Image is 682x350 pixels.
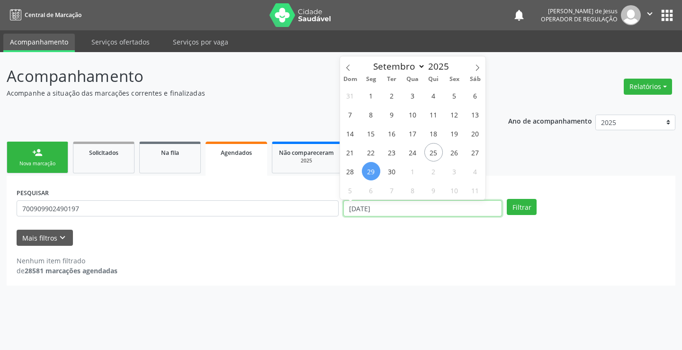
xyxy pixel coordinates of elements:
span: Sáb [465,76,485,82]
span: Setembro 11, 2025 [424,105,443,124]
input: Nome, CNS [17,200,339,216]
span: Dom [340,76,361,82]
span: Outubro 9, 2025 [424,181,443,199]
a: Acompanhamento [3,34,75,52]
span: Setembro 26, 2025 [445,143,464,162]
span: Qua [402,76,423,82]
span: Setembro 21, 2025 [341,143,359,162]
span: Setembro 14, 2025 [341,124,359,143]
div: person_add [32,147,43,158]
span: Setembro 5, 2025 [445,86,464,105]
button: notifications [512,9,526,22]
span: Setembro 24, 2025 [404,143,422,162]
span: Setembro 8, 2025 [362,105,380,124]
p: Ano de acompanhamento [508,115,592,126]
span: Setembro 16, 2025 [383,124,401,143]
span: Setembro 19, 2025 [445,124,464,143]
span: Setembro 29, 2025 [362,162,380,180]
span: Outubro 7, 2025 [383,181,401,199]
p: Acompanhamento [7,64,475,88]
span: Qui [423,76,444,82]
input: Selecione um intervalo [343,200,502,216]
span: Setembro 13, 2025 [466,105,485,124]
span: Operador de regulação [541,15,618,23]
span: Outubro 4, 2025 [466,162,485,180]
a: Serviços ofertados [85,34,156,50]
button: Filtrar [507,199,537,215]
span: Setembro 4, 2025 [424,86,443,105]
span: Setembro 2, 2025 [383,86,401,105]
input: Year [425,60,457,72]
a: Central de Marcação [7,7,81,23]
span: Setembro 15, 2025 [362,124,380,143]
div: de [17,266,117,276]
span: Solicitados [89,149,118,157]
img: img [621,5,641,25]
button: Relatórios [624,79,672,95]
span: Agendados [221,149,252,157]
span: Setembro 7, 2025 [341,105,359,124]
button: Mais filtroskeyboard_arrow_down [17,230,73,246]
span: Outubro 2, 2025 [424,162,443,180]
span: Outubro 11, 2025 [466,181,485,199]
span: Não compareceram [279,149,334,157]
span: Central de Marcação [25,11,81,19]
i:  [645,9,655,19]
a: Serviços por vaga [166,34,235,50]
span: Setembro 20, 2025 [466,124,485,143]
span: Outubro 3, 2025 [445,162,464,180]
span: Setembro 23, 2025 [383,143,401,162]
div: [PERSON_NAME] de Jesus [541,7,618,15]
span: Setembro 9, 2025 [383,105,401,124]
span: Agosto 31, 2025 [341,86,359,105]
span: Na fila [161,149,179,157]
button:  [641,5,659,25]
span: Ter [381,76,402,82]
span: Setembro 28, 2025 [341,162,359,180]
span: Setembro 27, 2025 [466,143,485,162]
span: Setembro 6, 2025 [466,86,485,105]
span: Outubro 6, 2025 [362,181,380,199]
span: Setembro 17, 2025 [404,124,422,143]
span: Outubro 10, 2025 [445,181,464,199]
div: Nenhum item filtrado [17,256,117,266]
span: Setembro 25, 2025 [424,143,443,162]
span: Setembro 22, 2025 [362,143,380,162]
span: Seg [360,76,381,82]
span: Setembro 3, 2025 [404,86,422,105]
span: Setembro 18, 2025 [424,124,443,143]
strong: 28581 marcações agendadas [25,266,117,275]
span: Outubro 8, 2025 [404,181,422,199]
div: Nova marcação [14,160,61,167]
button: apps [659,7,675,24]
span: Outubro 1, 2025 [404,162,422,180]
select: Month [369,60,426,73]
span: Sex [444,76,465,82]
p: Acompanhe a situação das marcações correntes e finalizadas [7,88,475,98]
span: Setembro 10, 2025 [404,105,422,124]
span: Setembro 12, 2025 [445,105,464,124]
label: PESQUISAR [17,186,49,200]
span: Setembro 1, 2025 [362,86,380,105]
i: keyboard_arrow_down [57,233,68,243]
span: Setembro 30, 2025 [383,162,401,180]
div: 2025 [279,157,334,164]
span: Outubro 5, 2025 [341,181,359,199]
